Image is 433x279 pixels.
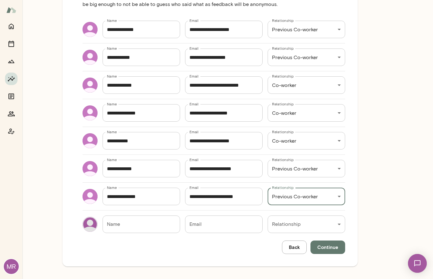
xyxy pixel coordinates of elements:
[272,157,294,162] label: Relationship
[189,185,199,190] label: Email
[268,48,345,66] div: Previous Co-worker
[272,18,294,23] label: Relationship
[189,46,199,51] label: Email
[317,243,338,251] span: Continue
[268,188,345,205] div: Previous Co-worker
[268,160,345,177] div: Previous Co-worker
[189,157,199,162] label: Email
[268,76,345,94] div: Co-worker
[107,101,117,107] label: Name
[5,38,18,50] button: Sessions
[107,157,117,162] label: Name
[189,129,199,134] label: Email
[272,74,294,79] label: Relationship
[268,132,345,150] div: Co-worker
[107,129,117,134] label: Name
[272,185,294,190] label: Relationship
[5,73,18,85] button: Insights
[107,74,117,79] label: Name
[107,185,117,190] label: Name
[5,108,18,120] button: Members
[189,74,199,79] label: Email
[189,101,199,107] label: Email
[272,129,294,134] label: Relationship
[282,241,307,254] button: Back
[107,18,117,23] label: Name
[272,46,294,51] label: Relationship
[4,259,19,274] div: MR
[5,125,18,138] button: Coach app
[5,20,18,33] button: Home
[272,101,294,107] label: Relationship
[268,104,345,122] div: Co-worker
[107,46,117,51] label: Name
[6,4,16,16] img: Mento
[189,18,199,23] label: Email
[268,21,345,38] div: Previous Co-worker
[5,55,18,68] button: Growth Plan
[5,90,18,103] button: Documents
[310,241,345,254] button: Continue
